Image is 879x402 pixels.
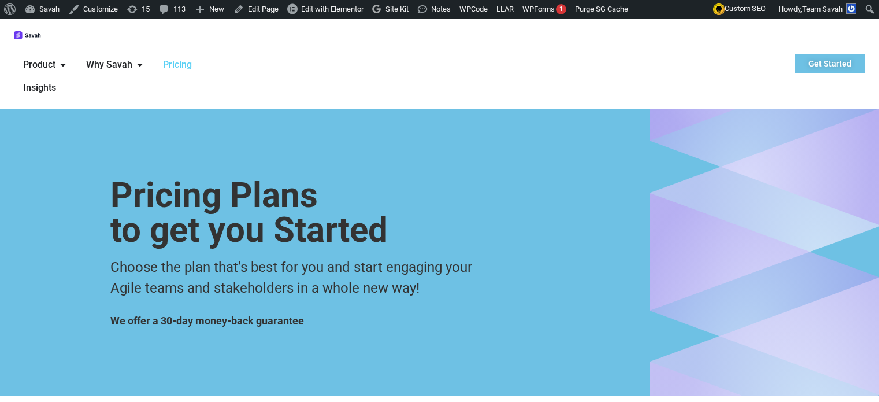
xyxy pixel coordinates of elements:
[556,4,566,14] div: 1
[14,53,224,99] div: Menu Toggle
[23,58,55,72] span: Product
[110,316,304,326] h5: We offer a 30-day money-back guarantee
[795,54,865,73] a: Get Started
[802,5,843,13] span: Team Savah
[110,178,388,248] h1: Pricing Plans to get you Started
[23,81,56,95] a: Insights
[14,53,224,99] nav: Menu
[14,31,42,40] img: Logo (2)
[86,58,132,72] span: Why Savah
[110,257,486,298] p: Choose the plan that’s best for you and start engaging your Agile teams and stakeholders in a who...
[385,5,409,13] span: Site Kit
[163,58,192,72] a: Pricing
[301,5,364,13] span: Edit with Elementor
[808,60,851,68] span: Get Started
